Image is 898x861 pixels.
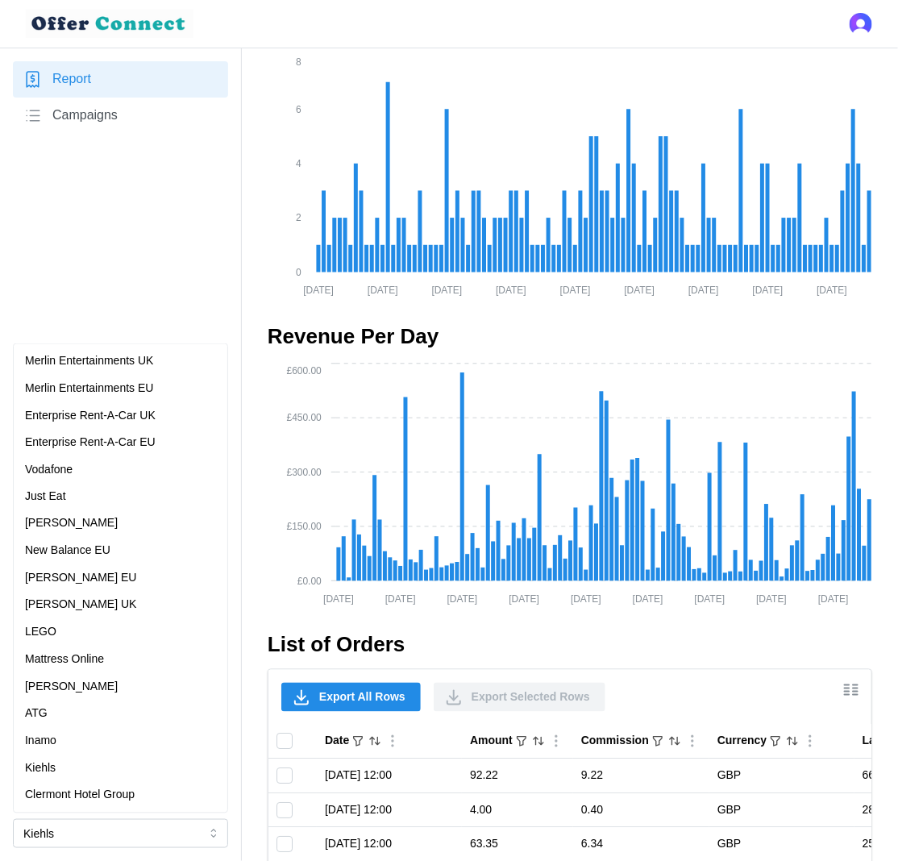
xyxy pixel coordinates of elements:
p: Enterprise Rent-A-Car UK [25,407,156,425]
button: Sort by Date descending [368,734,382,749]
span: Campaigns [52,106,118,126]
button: Column Actions [547,733,565,751]
tspan: 8 [296,57,301,69]
tspan: [DATE] [560,285,591,296]
tspan: [DATE] [753,285,784,296]
button: Sort by Currency ascending [785,734,800,749]
input: Toggle select row [276,768,293,784]
button: Open user button [850,13,872,35]
tspan: [DATE] [571,593,601,605]
p: Merlin Entertainments UK [25,352,154,370]
input: Toggle select row [276,837,293,853]
button: Export All Rows [281,683,421,712]
tspan: [DATE] [695,593,725,605]
td: 92.22 [462,759,573,794]
span: Export Selected Rows [472,684,590,711]
p: Just Eat [25,489,66,506]
td: GBP [709,793,854,828]
p: [PERSON_NAME] [25,515,118,533]
button: Export Selected Rows [434,683,605,712]
input: Toggle select all [276,734,293,750]
tspan: [DATE] [509,593,539,605]
tspan: 0 [296,267,301,278]
button: Sort by Commission descending [667,734,682,749]
button: Column Actions [801,733,819,751]
h2: Revenue Per Day [268,322,872,351]
tspan: £0.00 [297,576,322,587]
input: Toggle select row [276,803,293,819]
span: Export All Rows [319,684,405,711]
tspan: [DATE] [756,593,787,605]
div: Commission [581,733,649,751]
img: 's logo [850,13,872,35]
p: Vodafone [25,461,73,479]
div: Amount [470,733,513,751]
tspan: £600.00 [287,366,322,377]
h2: List of Orders [268,631,872,659]
button: Column Actions [384,733,401,751]
tspan: £450.00 [287,413,322,424]
a: Campaigns [13,98,228,134]
tspan: [DATE] [303,285,334,296]
tspan: £150.00 [287,522,322,533]
td: 4.00 [462,793,573,828]
tspan: [DATE] [625,285,655,296]
p: Enterprise Rent-A-Car EU [25,434,156,451]
span: Report [52,69,91,89]
a: Report [13,61,228,98]
button: Sort by Amount descending [531,734,546,749]
p: Kiehls [25,760,56,778]
p: Merlin Entertainments EU [25,380,154,397]
tspan: £300.00 [287,467,322,478]
p: Inamo [25,733,56,751]
tspan: [DATE] [496,285,526,296]
img: loyalBe Logo [26,10,193,38]
td: 9.22 [573,759,709,794]
p: New Balance EU [25,543,110,560]
tspan: 2 [296,213,301,224]
tspan: [DATE] [323,593,354,605]
div: Currency [717,733,767,751]
tspan: 4 [296,158,301,169]
p: Mattress Online [25,651,104,669]
td: GBP [709,759,854,794]
p: [PERSON_NAME] [25,679,118,697]
tspan: [DATE] [385,593,416,605]
p: [PERSON_NAME] UK [25,597,136,614]
button: Column Actions [684,733,701,751]
p: LEGO [25,624,56,642]
p: ATG [25,705,48,723]
p: Clermont Hotel Group [25,787,135,805]
tspan: [DATE] [633,593,663,605]
tspan: 6 [296,104,301,115]
button: Show/Hide columns [838,676,865,704]
td: 0.40 [573,793,709,828]
td: [DATE] 12:00 [317,793,462,828]
td: [DATE] 12:00 [317,759,462,794]
tspan: [DATE] [368,285,398,296]
tspan: [DATE] [432,285,463,296]
button: Kiehls [13,819,228,848]
tspan: [DATE] [817,285,847,296]
tspan: [DATE] [688,285,719,296]
p: [PERSON_NAME] EU [25,570,136,588]
tspan: [DATE] [818,593,849,605]
tspan: [DATE] [447,593,478,605]
div: Date [325,733,349,751]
